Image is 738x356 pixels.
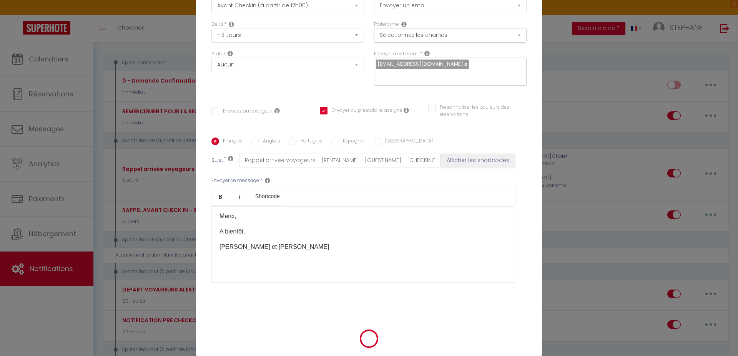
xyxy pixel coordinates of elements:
p: Merci, [219,212,507,221]
i: Envoyer au prestataire si il est assigné [404,107,409,113]
span: [EMAIL_ADDRESS][DOMAIN_NAME] [377,60,463,68]
label: Français [219,137,243,146]
a: Italic [230,187,249,205]
p: [PERSON_NAME] et [PERSON_NAME] [219,242,507,252]
i: Action Channel [401,21,407,27]
i: Recipient [424,50,430,56]
button: Open LiveChat chat widget [6,3,29,26]
button: Afficher les shortcodes [441,154,515,167]
i: Action Time [229,21,234,27]
button: Sélectionnez les chaînes [374,28,527,43]
i: Message [265,177,270,184]
a: Bold [211,187,230,205]
label: Anglais [259,137,280,146]
label: Envoyer à cet email [374,50,419,58]
p: A bientôt. [219,227,507,236]
label: Sujet [211,157,223,165]
label: Statut [211,50,225,58]
label: Délai [211,21,223,28]
label: Espagnol [339,137,365,146]
label: Portugais [297,137,322,146]
label: Plateforme [374,21,399,28]
label: Envoyer ce message [211,177,259,184]
label: [GEOGRAPHIC_DATA] [381,137,433,146]
i: Booking status [228,50,233,56]
i: Subject [228,156,233,162]
i: Envoyer au voyageur [274,108,280,114]
a: Shortcode [249,187,286,205]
